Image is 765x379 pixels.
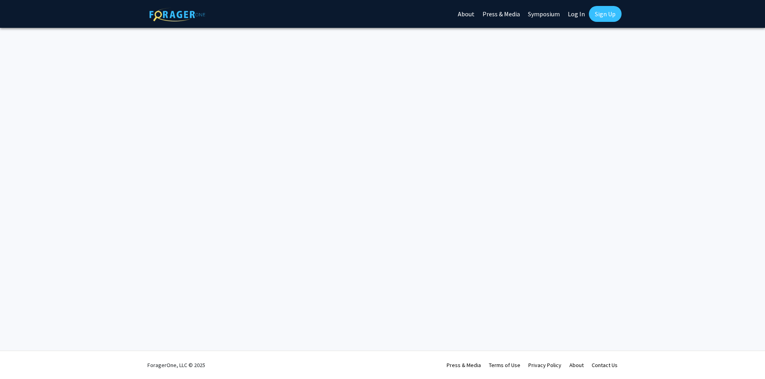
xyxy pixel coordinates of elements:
a: Privacy Policy [528,362,561,369]
a: Contact Us [592,362,618,369]
a: Terms of Use [489,362,520,369]
img: ForagerOne Logo [149,8,205,21]
a: About [569,362,584,369]
a: Sign Up [589,6,622,22]
a: Press & Media [447,362,481,369]
div: ForagerOne, LLC © 2025 [147,351,205,379]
